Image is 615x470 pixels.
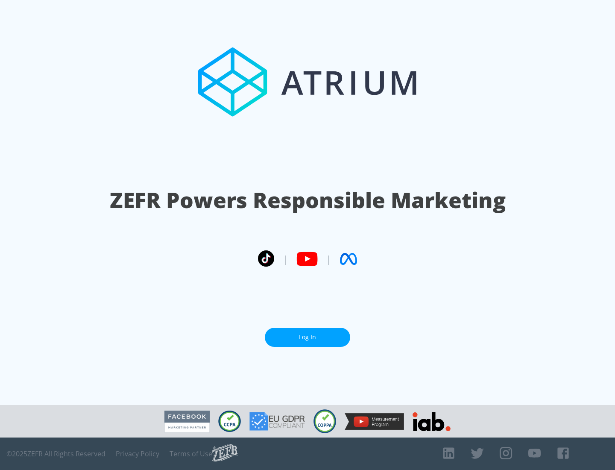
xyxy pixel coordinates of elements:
span: | [283,253,288,265]
img: IAB [413,412,451,431]
span: © 2025 ZEFR All Rights Reserved [6,449,105,458]
a: Privacy Policy [116,449,159,458]
img: CCPA Compliant [218,411,241,432]
h1: ZEFR Powers Responsible Marketing [110,185,506,215]
img: YouTube Measurement Program [345,413,404,430]
img: COPPA Compliant [313,409,336,433]
img: Facebook Marketing Partner [164,411,210,432]
span: | [326,253,331,265]
a: Terms of Use [170,449,212,458]
img: GDPR Compliant [249,412,305,431]
a: Log In [265,328,350,347]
